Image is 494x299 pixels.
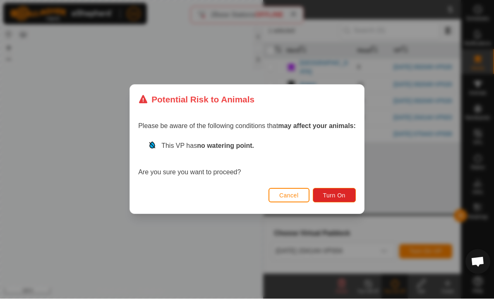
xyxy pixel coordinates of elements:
[278,123,356,130] strong: may affect your animals:
[138,123,356,130] span: Please be aware of the following conditions that
[161,142,254,149] span: This VP has
[197,142,254,149] strong: no watering point.
[138,93,254,106] div: Potential Risk to Animals
[313,188,356,203] button: Turn On
[138,141,356,178] div: Are you sure you want to proceed?
[323,192,345,199] span: Turn On
[269,188,309,203] button: Cancel
[465,249,490,274] a: Open chat
[279,192,299,199] span: Cancel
